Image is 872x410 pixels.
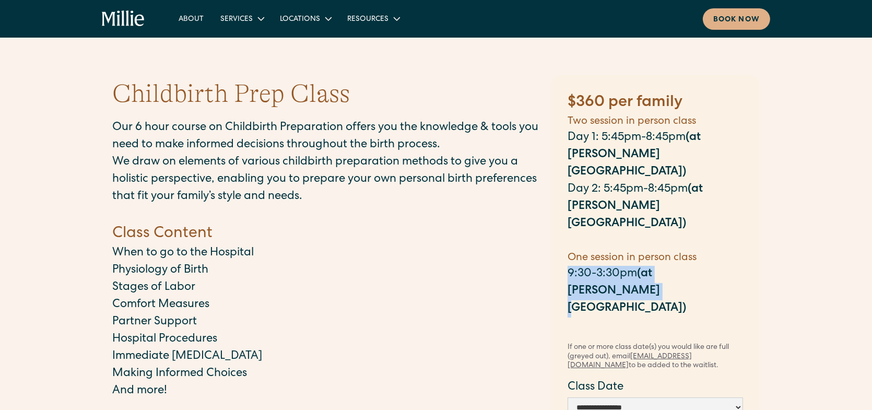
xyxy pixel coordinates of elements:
div: Book now [713,15,760,26]
h5: Two session in person class [568,114,743,130]
div: Services [212,10,272,27]
div: Resources [339,10,407,27]
p: And more! [112,383,540,400]
div: Resources [347,14,388,25]
p: Day 2: 5:45pm-8:45pm [568,181,743,233]
p: We draw on elements of various childbirth preparation methods to give you a holistic perspective,... [112,154,540,206]
a: home [102,10,145,27]
strong: $360 per family [568,95,682,111]
p: ‍ [568,233,743,250]
div: Services [220,14,253,25]
a: About [170,10,212,27]
div: Locations [272,10,339,27]
h5: One session in person class [568,250,743,266]
h1: Childbirth Prep Class [112,77,350,111]
p: Our 6 hour course on Childbirth Preparation offers you the knowledge & tools you need to make inf... [112,120,540,154]
strong: (at [PERSON_NAME][GEOGRAPHIC_DATA]) [568,184,703,230]
p: When to go to the Hospital [112,245,540,262]
p: Comfort Measures [112,297,540,314]
p: Physiology of Birth [112,262,540,279]
p: Stages of Labor [112,279,540,297]
p: Day 1: 5:45pm-8:45pm [568,130,743,181]
p: Immediate [MEDICAL_DATA] [112,348,540,366]
p: ‍ [568,318,743,335]
a: Book now [703,8,770,30]
strong: (at [PERSON_NAME][GEOGRAPHIC_DATA]) [568,268,686,314]
label: Class Date [568,379,743,396]
div: Locations [280,14,320,25]
strong: (at [PERSON_NAME][GEOGRAPHIC_DATA]) [568,132,701,178]
p: Making Informed Choices [112,366,540,383]
p: 9:30-3:30pm [568,266,743,318]
div: If one or more class date(s) you would like are full (greyed out), email to be added to the waitl... [568,343,743,371]
p: ‍ [112,206,540,223]
h4: Class Content [112,223,540,245]
p: Hospital Procedures [112,331,540,348]
p: Partner Support [112,314,540,331]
